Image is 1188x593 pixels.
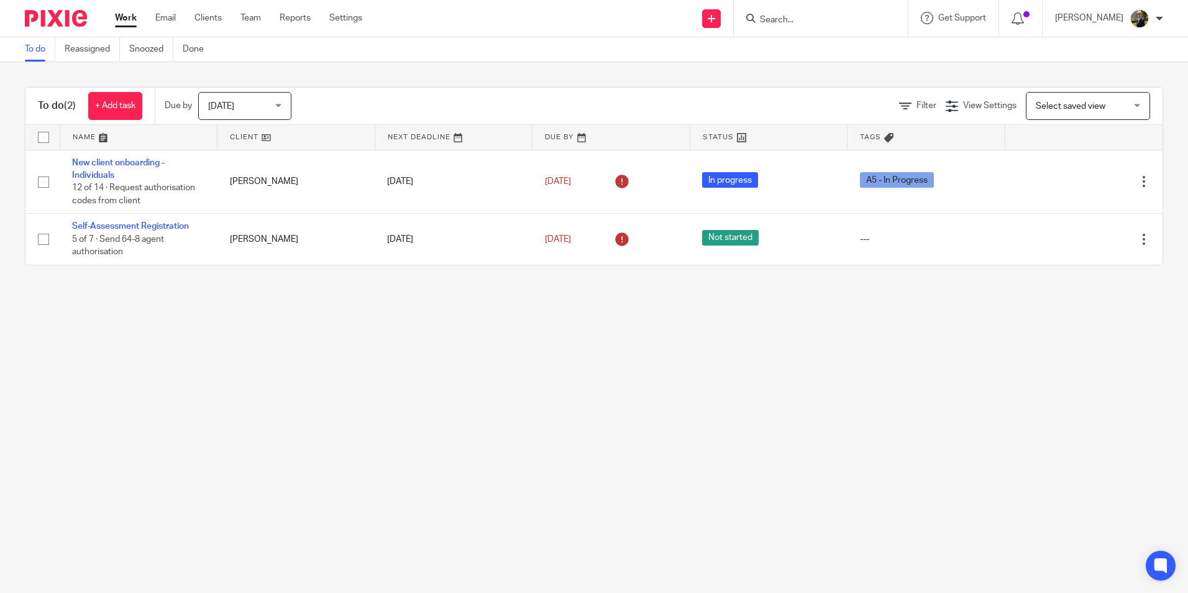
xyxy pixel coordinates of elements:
[860,172,934,188] span: A5 - In Progress
[545,177,571,186] span: [DATE]
[72,235,164,257] span: 5 of 7 · Send 64-8 agent authorisation
[183,37,213,62] a: Done
[860,233,993,246] div: ---
[72,183,195,205] span: 12 of 14 · Request authorisation codes from client
[65,37,120,62] a: Reassigned
[25,10,87,27] img: Pixie
[916,101,936,110] span: Filter
[194,12,222,24] a: Clients
[329,12,362,24] a: Settings
[702,230,759,246] span: Not started
[217,214,375,265] td: [PERSON_NAME]
[545,235,571,244] span: [DATE]
[165,99,192,112] p: Due by
[963,101,1017,110] span: View Settings
[860,134,881,140] span: Tags
[64,101,76,111] span: (2)
[280,12,311,24] a: Reports
[759,15,870,26] input: Search
[217,150,375,214] td: [PERSON_NAME]
[1055,12,1123,24] p: [PERSON_NAME]
[129,37,173,62] a: Snoozed
[25,37,55,62] a: To do
[702,172,758,188] span: In progress
[115,12,137,24] a: Work
[375,150,532,214] td: [DATE]
[72,159,165,180] a: New client onboarding - Individuals
[240,12,261,24] a: Team
[938,14,986,22] span: Get Support
[72,222,189,231] a: Self-Assessment Registration
[155,12,176,24] a: Email
[38,99,76,113] h1: To do
[88,92,142,120] a: + Add task
[1036,102,1105,111] span: Select saved view
[1130,9,1149,29] img: ACCOUNTING4EVERYTHING-9.jpg
[375,214,532,265] td: [DATE]
[208,102,234,111] span: [DATE]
